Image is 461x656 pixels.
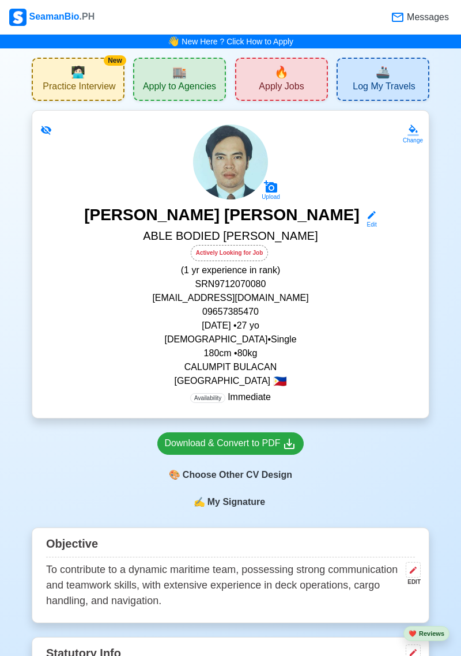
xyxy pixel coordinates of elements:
button: heartReviews [403,626,449,642]
span: Log My Travels [353,81,415,95]
p: CALUMPIT BULACAN [46,360,415,374]
span: .PH [80,12,95,21]
span: travel [376,63,390,81]
span: Apply to Agencies [143,81,216,95]
span: bell [165,32,182,50]
div: Change [403,136,423,145]
span: Availability [190,393,225,403]
p: [DEMOGRAPHIC_DATA] • Single [46,333,415,346]
span: new [274,63,289,81]
h5: ABLE BODIED [PERSON_NAME] [46,229,415,245]
p: To contribute to a dynamic maritime team, possessing strong communication and teamwork skills, wi... [46,562,401,609]
div: Download & Convert to PDF [165,436,297,451]
p: 180 cm • 80 kg [46,346,415,360]
span: agencies [172,63,187,81]
p: [DATE] • 27 yo [46,319,415,333]
div: Actively Looking for Job [191,245,269,261]
img: Logo [9,9,27,26]
a: New Here ? Click How to Apply [182,37,293,46]
h3: [PERSON_NAME] [PERSON_NAME] [84,205,360,229]
span: 🇵🇭 [273,376,287,387]
p: [GEOGRAPHIC_DATA] [46,374,415,388]
div: Upload [262,194,280,201]
div: Edit [362,220,377,229]
span: heart [409,630,417,637]
div: Objective [46,533,415,557]
a: Download & Convert to PDF [157,432,304,455]
span: Practice Interview [43,81,115,95]
div: SeamanBio [9,9,95,26]
span: interview [71,63,85,81]
span: Messages [405,10,449,24]
p: (1 yr experience in rank) [46,263,415,277]
p: Immediate [190,390,271,404]
div: EDIT [401,578,421,586]
p: SRN 9712070080 [46,277,415,291]
span: sign [194,495,205,509]
div: Choose Other CV Design [157,464,304,486]
div: New [104,55,126,66]
p: 09657385470 [46,305,415,319]
p: [EMAIL_ADDRESS][DOMAIN_NAME] [46,291,415,305]
span: My Signature [205,495,267,509]
span: paint [169,468,180,482]
span: Apply Jobs [259,81,304,95]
